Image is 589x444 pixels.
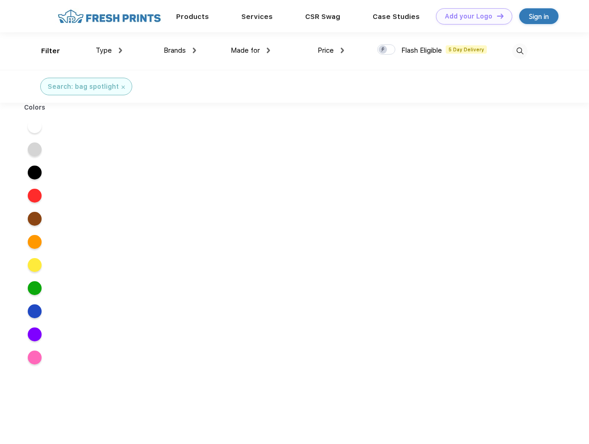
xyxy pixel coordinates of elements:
[193,48,196,53] img: dropdown.png
[512,43,528,59] img: desktop_search.svg
[48,82,119,92] div: Search: bag spotlight
[529,11,549,22] div: Sign in
[122,86,125,89] img: filter_cancel.svg
[119,48,122,53] img: dropdown.png
[55,8,164,25] img: fo%20logo%202.webp
[497,13,503,18] img: DT
[41,46,60,56] div: Filter
[267,48,270,53] img: dropdown.png
[231,46,260,55] span: Made for
[341,48,344,53] img: dropdown.png
[318,46,334,55] span: Price
[519,8,558,24] a: Sign in
[17,103,53,112] div: Colors
[164,46,186,55] span: Brands
[176,12,209,21] a: Products
[446,45,487,54] span: 5 Day Delivery
[445,12,492,20] div: Add your Logo
[96,46,112,55] span: Type
[401,46,442,55] span: Flash Eligible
